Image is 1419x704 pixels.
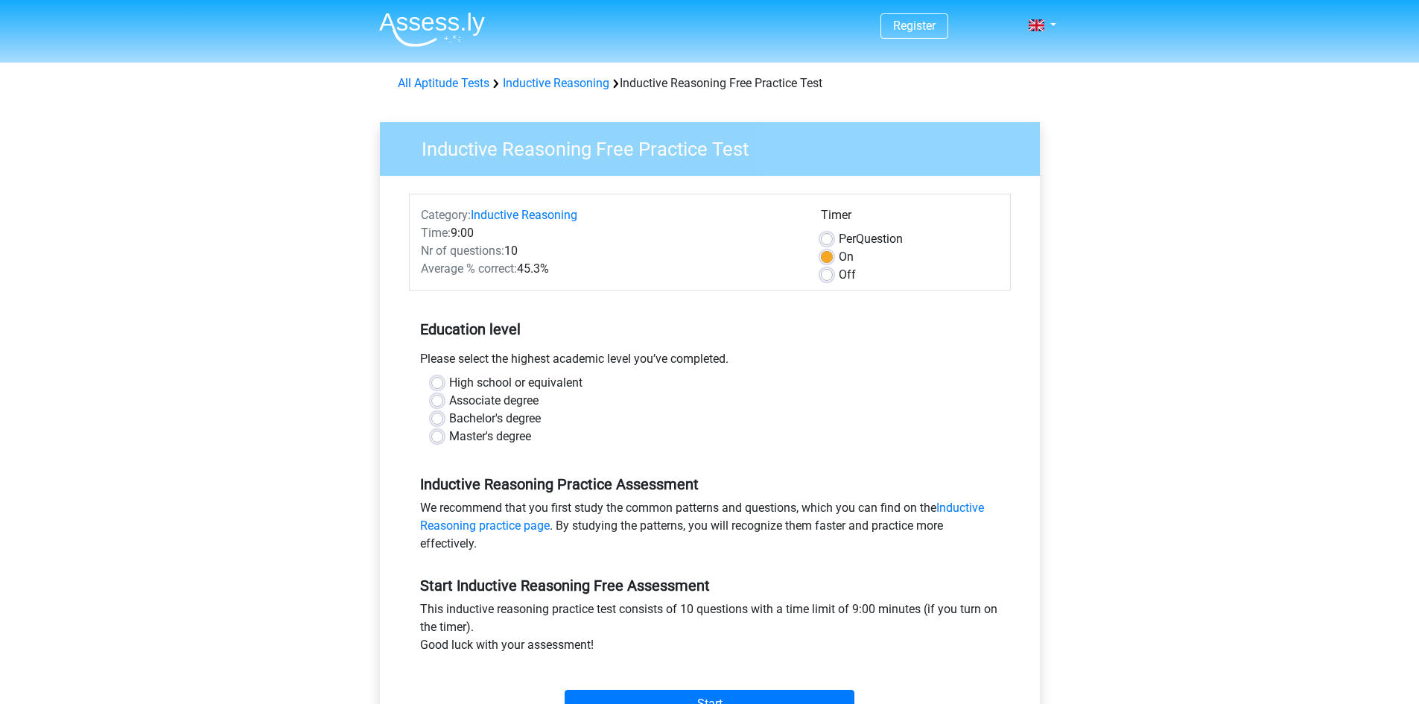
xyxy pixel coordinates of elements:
[839,248,854,266] label: On
[420,475,1000,493] h5: Inductive Reasoning Practice Assessment
[421,208,471,222] span: Category:
[839,266,856,284] label: Off
[503,76,609,90] a: Inductive Reasoning
[420,314,1000,344] h5: Education level
[404,132,1029,161] h3: Inductive Reasoning Free Practice Test
[420,577,1000,594] h5: Start Inductive Reasoning Free Assessment
[410,242,810,260] div: 10
[471,208,577,222] a: Inductive Reasoning
[839,230,903,248] label: Question
[449,410,541,428] label: Bachelor's degree
[449,374,582,392] label: High school or equivalent
[421,261,517,276] span: Average % correct:
[421,226,451,240] span: Time:
[449,392,539,410] label: Associate degree
[839,232,856,246] span: Per
[893,19,936,33] a: Register
[379,12,485,47] img: Assessly
[449,428,531,445] label: Master's degree
[410,260,810,278] div: 45.3%
[409,499,1011,559] div: We recommend that you first study the common patterns and questions, which you can find on the . ...
[392,74,1028,92] div: Inductive Reasoning Free Practice Test
[409,600,1011,660] div: This inductive reasoning practice test consists of 10 questions with a time limit of 9:00 minutes...
[398,76,489,90] a: All Aptitude Tests
[409,350,1011,374] div: Please select the highest academic level you’ve completed.
[421,244,504,258] span: Nr of questions:
[821,206,999,230] div: Timer
[410,224,810,242] div: 9:00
